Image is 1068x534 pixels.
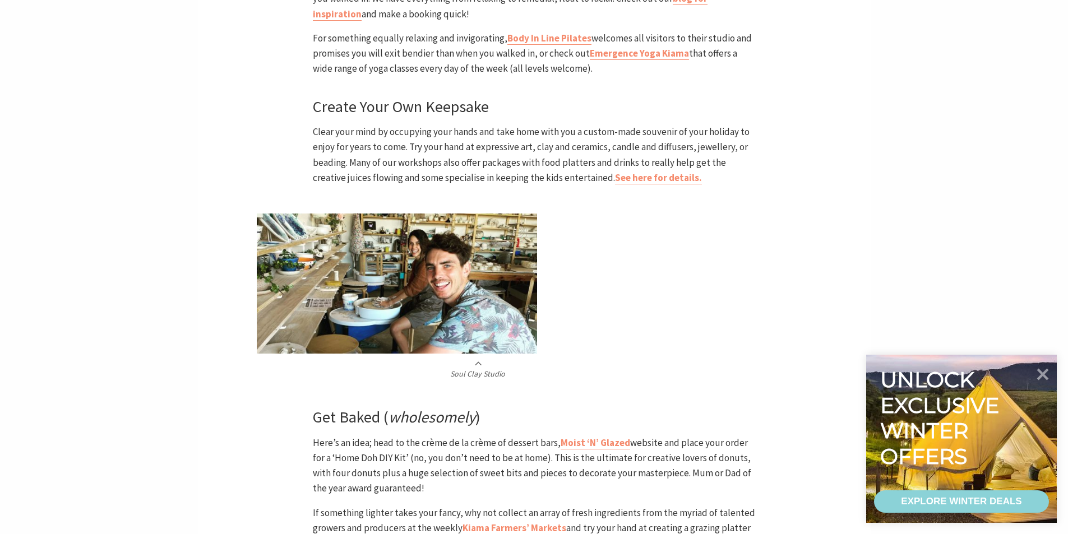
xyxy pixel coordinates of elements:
a: EXPLORE WINTER DEALS [874,490,1049,513]
div: Unlock exclusive winter offers [880,367,1004,469]
p: Here’s an idea; head to the crème de la crème of dessert bars, website and place your order for a... [313,435,755,496]
p: Clear your mind by occupying your hands and take home with you a custom-made souvenir of your hol... [313,124,755,185]
a: Emergence Yoga Kiama [590,47,689,60]
a: Body In Line Pilates [507,32,591,45]
h4: Create Your Own Keepsake [313,97,755,117]
em: wholesomely [389,407,475,427]
a: See here for details. [615,171,702,184]
a: Moist ‘N’ Glazed [561,437,630,449]
p: For something equally relaxing and invigorating, welcomes all visitors to their studio and promis... [313,31,755,77]
em: Soul Clay Studio [450,369,505,379]
div: EXPLORE WINTER DEALS [901,490,1021,513]
img: Soul Clay Studio [257,213,537,354]
h4: Get Baked ( ) [313,408,755,427]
